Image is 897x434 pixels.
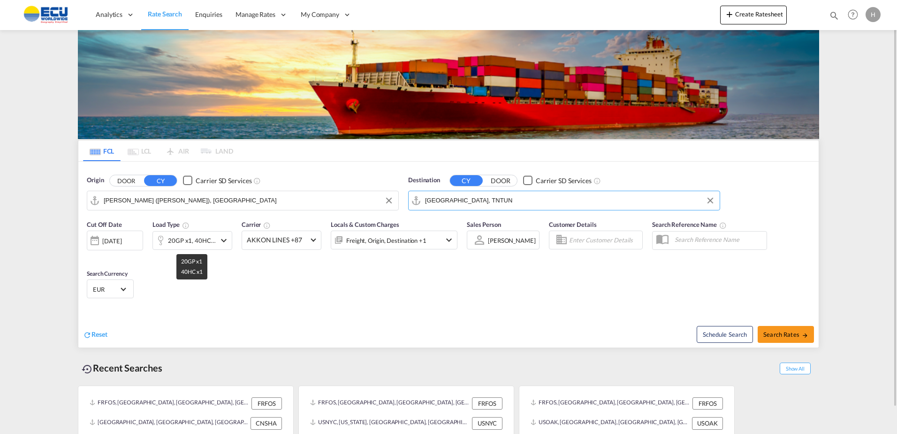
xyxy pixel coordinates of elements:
[310,397,470,410] div: FRFOS, Fos-sur-Mer, France, Western Europe, Europe
[866,7,881,22] div: H
[247,235,308,245] span: AKKON LINES +87
[14,4,77,25] img: 6cccb1402a9411edb762cf9624ab9cda.png
[692,397,723,410] div: FRFOS
[829,10,839,21] md-icon: icon-magnify
[251,397,282,410] div: FRFOS
[829,10,839,24] div: icon-magnify
[91,330,107,338] span: Reset
[720,6,787,24] button: icon-plus 400-fgCreate Ratesheet
[536,176,592,186] div: Carrier SD Services
[758,326,814,343] button: Search Ratesicon-arrow-right
[472,397,502,410] div: FRFOS
[331,221,399,228] span: Locals & Custom Charges
[148,10,182,18] span: Rate Search
[152,221,190,228] span: Load Type
[719,222,727,229] md-icon: Your search will be saved by the below given name
[87,249,94,262] md-datepicker: Select
[82,364,93,375] md-icon: icon-backup-restore
[182,222,190,229] md-icon: icon-information-outline
[87,270,128,277] span: Search Currency
[703,194,717,208] button: Clear Input
[409,191,720,210] md-input-container: Tunis, TNTUN
[845,7,866,23] div: Help
[488,237,536,244] div: [PERSON_NAME]
[104,194,394,208] input: Search by Port
[408,176,440,185] span: Destination
[331,231,457,249] div: Freight Origin Destination Factory Stuffingicon-chevron-down
[450,175,483,186] button: CY
[531,397,690,410] div: FRFOS, Fos-sur-Mer, France, Western Europe, Europe
[93,285,119,294] span: EUR
[152,231,232,250] div: 20GP x1 40HC x1icon-chevron-down
[87,231,143,250] div: [DATE]
[531,417,690,429] div: USOAK, Oakland, CA, United States, North America, Americas
[763,331,808,338] span: Search Rates
[144,175,177,186] button: CY
[569,233,639,247] input: Enter Customer Details
[78,162,819,348] div: Origin DOOR CY Checkbox No InkUnchecked: Search for CY (Container Yard) services for all selected...
[802,332,808,339] md-icon: icon-arrow-right
[87,191,398,210] md-input-container: Jawaharlal Nehru (Nhava Sheva), INNSA
[196,176,251,186] div: Carrier SD Services
[443,234,455,246] md-icon: icon-chevron-down
[382,194,396,208] button: Clear Input
[310,417,470,429] div: USNYC, New York, NY, United States, North America, Americas
[87,221,122,228] span: Cut Off Date
[652,221,727,228] span: Search Reference Name
[670,232,767,247] input: Search Reference Name
[301,10,339,19] span: My Company
[83,140,121,161] md-tab-item: FCL
[92,282,129,296] md-select: Select Currency: € EUREuro
[346,234,426,247] div: Freight Origin Destination Factory Stuffing
[78,30,819,139] img: LCL+%26+FCL+BACKGROUND.png
[253,177,261,185] md-icon: Unchecked: Search for CY (Container Yard) services for all selected carriers.Checked : Search for...
[83,331,91,339] md-icon: icon-refresh
[263,222,271,229] md-icon: The selected Trucker/Carrierwill be displayed in the rate results If the rates are from another f...
[236,10,275,19] span: Manage Rates
[242,221,271,228] span: Carrier
[467,221,501,228] span: Sales Person
[90,397,249,410] div: FRFOS, Fos-sur-Mer, France, Western Europe, Europe
[845,7,861,23] span: Help
[78,357,166,379] div: Recent Searches
[251,417,282,429] div: CNSHA
[523,176,592,186] md-checkbox: Checkbox No Ink
[472,417,502,429] div: USNYC
[487,233,537,247] md-select: Sales Person: Hippolyte Sainton
[83,330,107,340] div: icon-refreshReset
[183,176,251,186] md-checkbox: Checkbox No Ink
[83,140,233,161] md-pagination-wrapper: Use the left and right arrow keys to navigate between tabs
[692,417,723,429] div: USOAK
[549,221,596,228] span: Customer Details
[218,235,229,246] md-icon: icon-chevron-down
[195,10,222,18] span: Enquiries
[90,417,248,429] div: CNSHA, Shanghai, China, Greater China & Far East Asia, Asia Pacific
[724,8,735,20] md-icon: icon-plus 400-fg
[87,176,104,185] span: Origin
[425,194,715,208] input: Search by Port
[484,175,517,186] button: DOOR
[593,177,601,185] md-icon: Unchecked: Search for CY (Container Yard) services for all selected carriers.Checked : Search for...
[110,175,143,186] button: DOOR
[697,326,753,343] button: Note: By default Schedule search will only considerorigin ports, destination ports and cut off da...
[96,10,122,19] span: Analytics
[168,234,216,247] div: 20GP x1 40HC x1
[102,237,122,245] div: [DATE]
[780,363,811,374] span: Show All
[181,258,202,275] span: 20GP x1 40HC x1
